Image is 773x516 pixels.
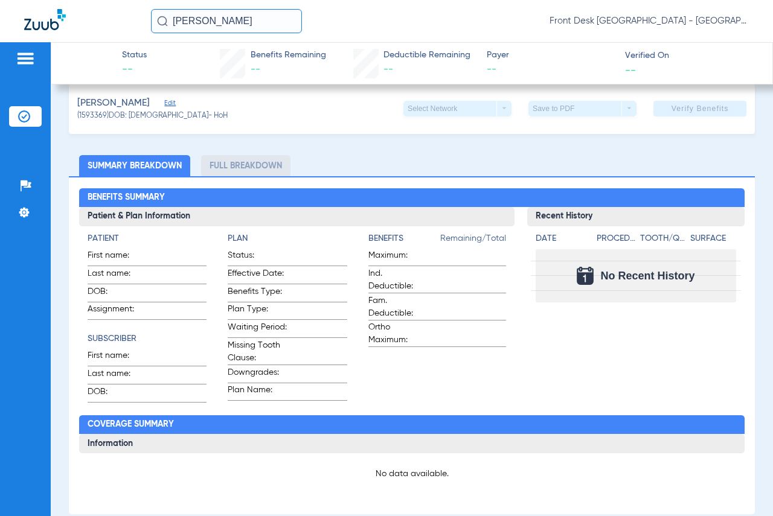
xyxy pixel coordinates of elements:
[228,249,287,266] span: Status:
[640,232,686,249] app-breakdown-title: Tooth/Quad
[368,232,440,245] h4: Benefits
[690,232,736,249] app-breakdown-title: Surface
[251,65,260,74] span: --
[690,232,736,245] h4: Surface
[228,267,287,284] span: Effective Date:
[88,267,147,284] span: Last name:
[368,249,428,266] span: Maximum:
[550,15,749,27] span: Front Desk [GEOGRAPHIC_DATA] - [GEOGRAPHIC_DATA] | My Community Dental Centers
[16,51,35,66] img: hamburger-icon
[228,321,287,337] span: Waiting Period:
[440,232,506,249] span: Remaining/Total
[228,285,287,302] span: Benefits Type:
[88,285,147,302] span: DOB:
[536,232,586,249] app-breakdown-title: Date
[88,249,147,266] span: First name:
[88,468,736,480] p: No data available.
[122,49,147,62] span: Status
[122,62,147,77] span: --
[24,9,66,30] img: Zuub Logo
[536,232,586,245] h4: Date
[228,384,287,400] span: Plan Name:
[88,349,147,366] span: First name:
[383,65,393,74] span: --
[79,207,514,226] h3: Patient & Plan Information
[79,415,744,435] h2: Coverage Summary
[79,188,744,208] h2: Benefits Summary
[79,155,190,176] li: Summary Breakdown
[368,232,440,249] app-breakdown-title: Benefits
[228,366,287,383] span: Downgrades:
[597,232,637,249] app-breakdown-title: Procedure
[527,207,745,226] h3: Recent History
[597,232,637,245] h4: Procedure
[79,434,744,453] h3: Information
[713,458,773,516] iframe: Chat Widget
[487,62,615,77] span: --
[383,49,470,62] span: Deductible Remaining
[228,303,287,319] span: Plan Type:
[368,267,428,293] span: Ind. Deductible:
[487,49,615,62] span: Payer
[88,232,207,245] h4: Patient
[625,49,753,62] span: Verified On
[77,111,228,122] span: (1593369) DOB: [DEMOGRAPHIC_DATA] - HoH
[77,96,150,111] span: [PERSON_NAME]
[640,232,686,245] h4: Tooth/Quad
[201,155,290,176] li: Full Breakdown
[151,9,302,33] input: Search for patients
[601,270,695,282] span: No Recent History
[88,368,147,384] span: Last name:
[228,339,287,365] span: Missing Tooth Clause:
[228,232,347,245] h4: Plan
[368,321,428,346] span: Ortho Maximum:
[625,63,636,76] span: --
[157,16,168,27] img: Search Icon
[88,303,147,319] span: Assignment:
[251,49,326,62] span: Benefits Remaining
[164,99,175,110] span: Edit
[88,333,207,345] h4: Subscriber
[368,295,428,320] span: Fam. Deductible:
[577,267,594,285] img: Calendar
[88,386,147,402] span: DOB:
